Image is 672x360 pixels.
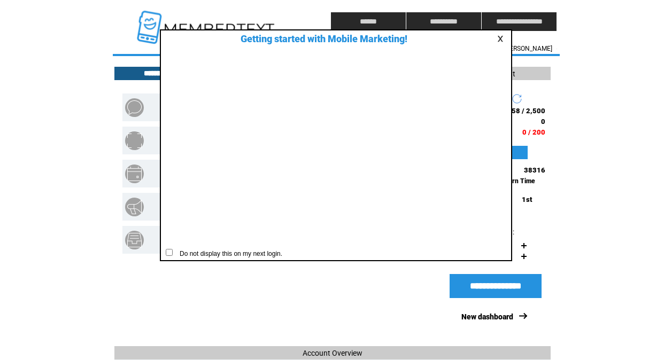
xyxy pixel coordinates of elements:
[125,198,144,216] img: text-buzzer.png
[501,107,545,115] span: 2,358 / 2,500
[496,177,535,185] span: Eastern Time
[303,349,362,357] span: Account Overview
[541,118,545,126] span: 0
[487,45,552,52] span: Hello [PERSON_NAME]
[524,166,545,174] span: 38316
[125,131,144,150] img: mobile-coupons.png
[230,33,407,44] span: Getting started with Mobile Marketing!
[125,231,144,249] img: inbox.png
[174,250,282,257] span: Do not display this on my next login.
[125,98,144,117] img: text-blast.png
[522,128,545,136] span: 0 / 200
[125,165,144,183] img: appointments.png
[461,312,513,321] a: New dashboard
[522,195,532,204] span: 1st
